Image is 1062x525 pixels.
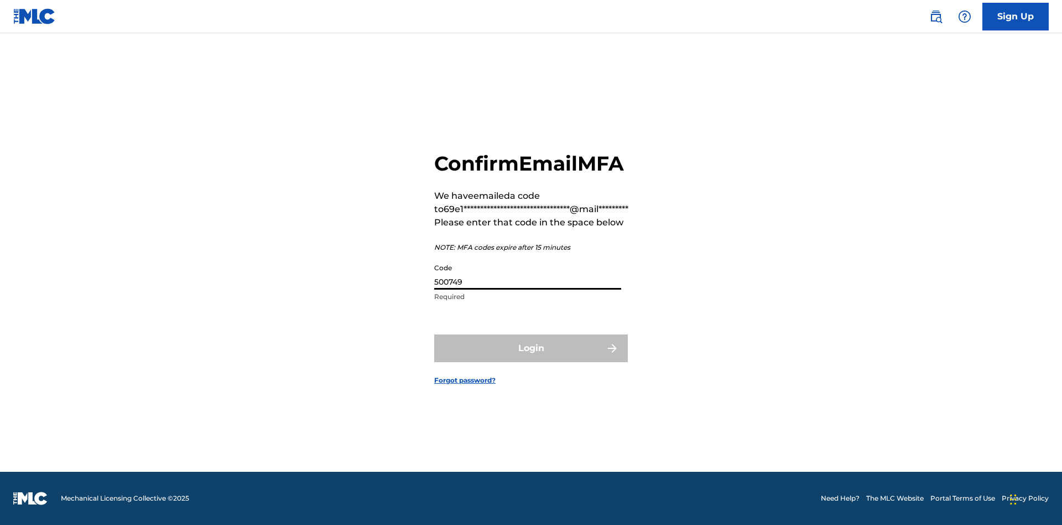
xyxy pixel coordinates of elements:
[930,493,995,503] a: Portal Terms of Use
[1010,483,1017,516] div: Drag
[929,10,943,23] img: search
[13,492,48,505] img: logo
[13,8,56,24] img: MLC Logo
[434,243,628,253] p: NOTE: MFA codes expire after 15 minutes
[434,375,496,385] a: Forgot password?
[434,292,621,302] p: Required
[1007,472,1062,525] iframe: Chat Widget
[925,6,947,28] a: Public Search
[434,151,628,176] h2: Confirm Email MFA
[866,493,924,503] a: The MLC Website
[821,493,860,503] a: Need Help?
[61,493,189,503] span: Mechanical Licensing Collective © 2025
[958,10,971,23] img: help
[434,216,628,229] p: Please enter that code in the space below
[982,3,1049,30] a: Sign Up
[1002,493,1049,503] a: Privacy Policy
[954,6,976,28] div: Help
